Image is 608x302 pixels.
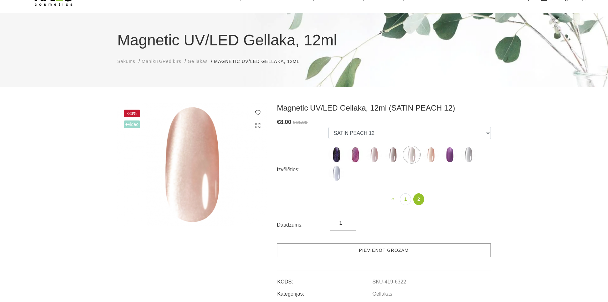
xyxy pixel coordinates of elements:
img: ... [328,147,344,163]
span: Sākums [117,59,136,64]
img: ... [328,165,344,181]
li: Magnetic UV/LED Gellaka, 12ml [214,58,306,65]
img: ... [404,147,420,163]
span: -33% [124,110,140,117]
div: Daudzums: [277,220,331,230]
h1: Magnetic UV/LED Gellaka, 12ml [117,29,491,52]
img: Magnetic UV/LED Gellaka, 12ml [117,103,267,226]
span: Gēllakas [188,59,207,64]
img: ... [461,147,477,163]
img: ... [442,147,458,163]
a: SKU-419-6322 [372,279,406,285]
span: « [391,196,394,201]
span: 8.00 [280,119,291,125]
img: ... [347,147,363,163]
a: Manikīrs/Pedikīrs [142,58,181,65]
a: 2 [413,193,424,205]
td: Kategorijas: [277,286,372,298]
img: ... [385,147,401,163]
nav: product-offer-list [328,193,491,205]
a: Gēllakas [188,58,207,65]
a: 1 [400,193,411,205]
a: Gēllakas [372,291,392,297]
div: Izvēlēties: [277,165,328,175]
td: KODS: [277,274,372,286]
s: €11.90 [293,120,308,125]
img: ... [423,147,439,163]
h3: Magnetic UV/LED Gellaka, 12ml (SATIN PEACH 12) [277,103,491,113]
a: Previous [387,193,398,205]
span: Manikīrs/Pedikīrs [142,59,181,64]
a: Pievienot grozam [277,244,491,257]
span: +Video [124,120,140,128]
img: ... [366,147,382,163]
span: € [277,119,280,125]
a: Sākums [117,58,136,65]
